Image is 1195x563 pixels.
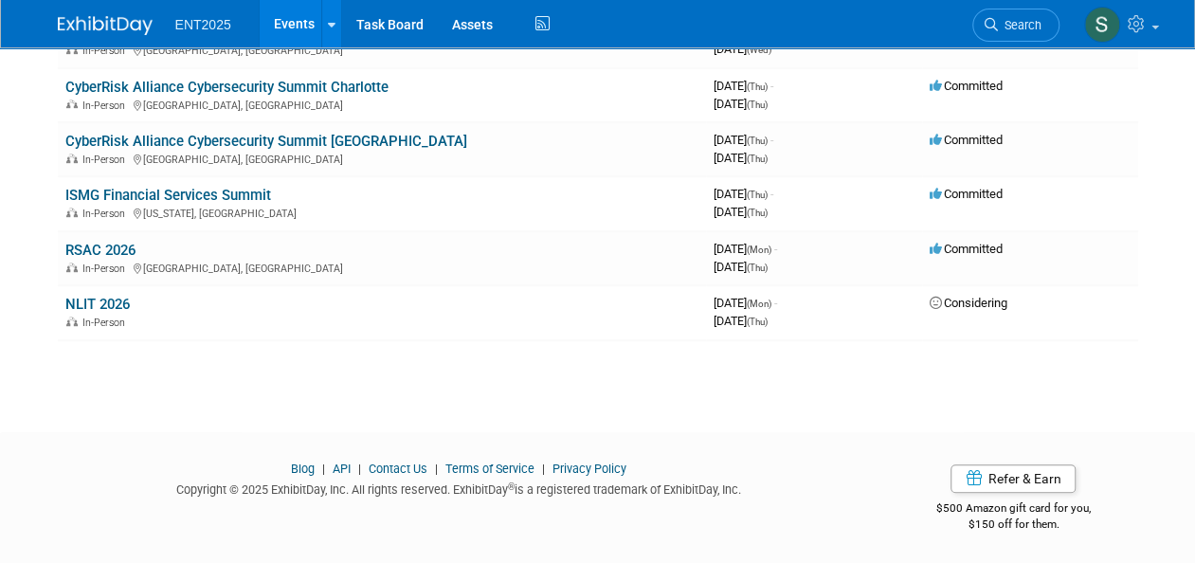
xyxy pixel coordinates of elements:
[747,100,768,110] span: (Thu)
[82,208,131,220] span: In-Person
[747,317,768,327] span: (Thu)
[65,187,271,204] a: ISMG Financial Services Summit
[714,42,771,56] span: [DATE]
[175,17,231,32] span: ENT2025
[714,133,773,147] span: [DATE]
[82,45,131,57] span: In-Person
[930,242,1003,256] span: Committed
[747,45,771,55] span: (Wed)
[951,464,1076,493] a: Refer & Earn
[770,187,773,201] span: -
[66,45,78,54] img: In-Person Event
[353,462,366,476] span: |
[552,462,626,476] a: Privacy Policy
[747,136,768,146] span: (Thu)
[82,100,131,112] span: In-Person
[714,260,768,274] span: [DATE]
[747,208,768,218] span: (Thu)
[65,296,130,313] a: NLIT 2026
[747,82,768,92] span: (Thu)
[747,154,768,164] span: (Thu)
[58,477,861,499] div: Copyright © 2025 ExhibitDay, Inc. All rights reserved. ExhibitDay is a registered trademark of Ex...
[714,205,768,219] span: [DATE]
[65,242,136,259] a: RSAC 2026
[65,260,698,275] div: [GEOGRAPHIC_DATA], [GEOGRAPHIC_DATA]
[714,151,768,165] span: [DATE]
[369,462,427,476] a: Contact Us
[930,296,1007,310] span: Considering
[333,462,351,476] a: API
[714,79,773,93] span: [DATE]
[714,97,768,111] span: [DATE]
[972,9,1059,42] a: Search
[889,517,1138,533] div: $150 off for them.
[714,314,768,328] span: [DATE]
[65,133,467,150] a: CyberRisk Alliance Cybersecurity Summit [GEOGRAPHIC_DATA]
[508,481,515,492] sup: ®
[65,79,389,96] a: CyberRisk Alliance Cybersecurity Summit Charlotte
[65,97,698,112] div: [GEOGRAPHIC_DATA], [GEOGRAPHIC_DATA]
[66,263,78,272] img: In-Person Event
[747,190,768,200] span: (Thu)
[889,488,1138,532] div: $500 Amazon gift card for you,
[66,317,78,326] img: In-Person Event
[82,154,131,166] span: In-Person
[65,42,698,57] div: [GEOGRAPHIC_DATA], [GEOGRAPHIC_DATA]
[58,16,153,35] img: ExhibitDay
[930,79,1003,93] span: Committed
[537,462,550,476] span: |
[430,462,443,476] span: |
[1084,7,1120,43] img: Stephanie Silva
[82,317,131,329] span: In-Person
[998,18,1041,32] span: Search
[714,242,777,256] span: [DATE]
[747,299,771,309] span: (Mon)
[317,462,330,476] span: |
[930,133,1003,147] span: Committed
[770,79,773,93] span: -
[930,187,1003,201] span: Committed
[747,245,771,255] span: (Mon)
[770,133,773,147] span: -
[774,242,777,256] span: -
[66,100,78,109] img: In-Person Event
[714,187,773,201] span: [DATE]
[65,151,698,166] div: [GEOGRAPHIC_DATA], [GEOGRAPHIC_DATA]
[65,205,698,220] div: [US_STATE], [GEOGRAPHIC_DATA]
[291,462,315,476] a: Blog
[774,296,777,310] span: -
[66,208,78,217] img: In-Person Event
[714,296,777,310] span: [DATE]
[66,154,78,163] img: In-Person Event
[445,462,534,476] a: Terms of Service
[82,263,131,275] span: In-Person
[747,263,768,273] span: (Thu)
